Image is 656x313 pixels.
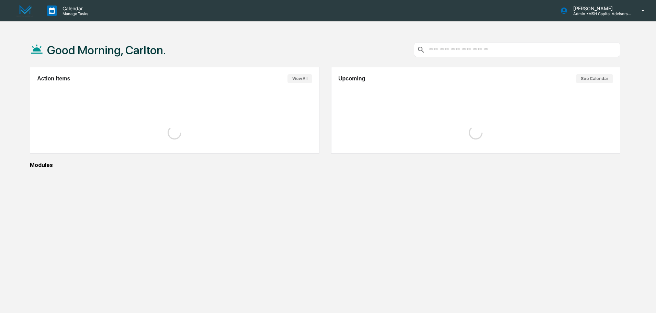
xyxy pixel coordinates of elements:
button: View All [287,74,312,83]
img: logo [16,5,33,17]
h2: Upcoming [338,76,365,82]
p: Admin • MSH Capital Advisors LLC - RIA [568,11,632,16]
p: Manage Tasks [57,11,92,16]
h2: Action Items [37,76,70,82]
p: Calendar [57,5,92,11]
h1: Good Morning, Carlton. [47,43,166,57]
button: See Calendar [576,74,613,83]
p: [PERSON_NAME] [568,5,632,11]
div: Modules [30,162,620,168]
